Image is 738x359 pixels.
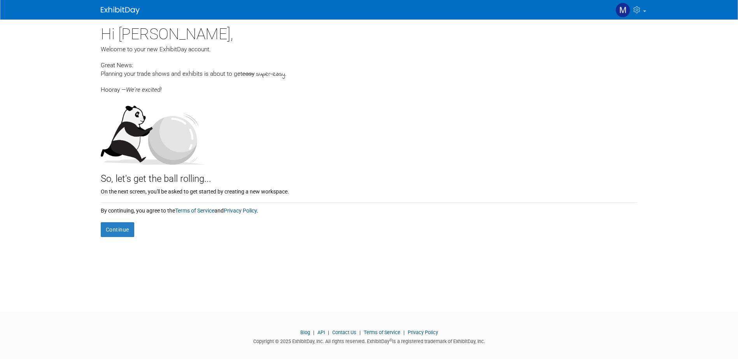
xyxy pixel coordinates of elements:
[101,203,638,214] div: By continuing, you agree to the and .
[256,70,285,79] span: super-easy
[126,86,161,93] span: We're excited!
[332,329,356,335] a: Contact Us
[300,329,310,335] a: Blog
[311,329,316,335] span: |
[101,19,638,45] div: Hi [PERSON_NAME],
[615,3,630,17] img: Molly Kurtz
[101,7,140,14] img: ExhibitDay
[101,222,134,237] button: Continue
[101,61,638,70] div: Great News:
[101,79,638,94] div: Hooray —
[408,329,438,335] a: Privacy Policy
[101,70,638,79] div: Planning your trade shows and exhibits is about to get .
[364,329,400,335] a: Terms of Service
[224,207,257,214] a: Privacy Policy
[389,338,392,342] sup: ®
[101,98,206,165] img: Let's get the ball rolling
[401,329,407,335] span: |
[101,45,638,54] div: Welcome to your new ExhibitDay account.
[242,70,254,77] span: easy
[358,329,363,335] span: |
[175,207,214,214] a: Terms of Service
[101,186,638,195] div: On the next screen, you'll be asked to get started by creating a new workspace.
[317,329,325,335] a: API
[326,329,331,335] span: |
[101,165,638,186] div: So, let's get the ball rolling...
